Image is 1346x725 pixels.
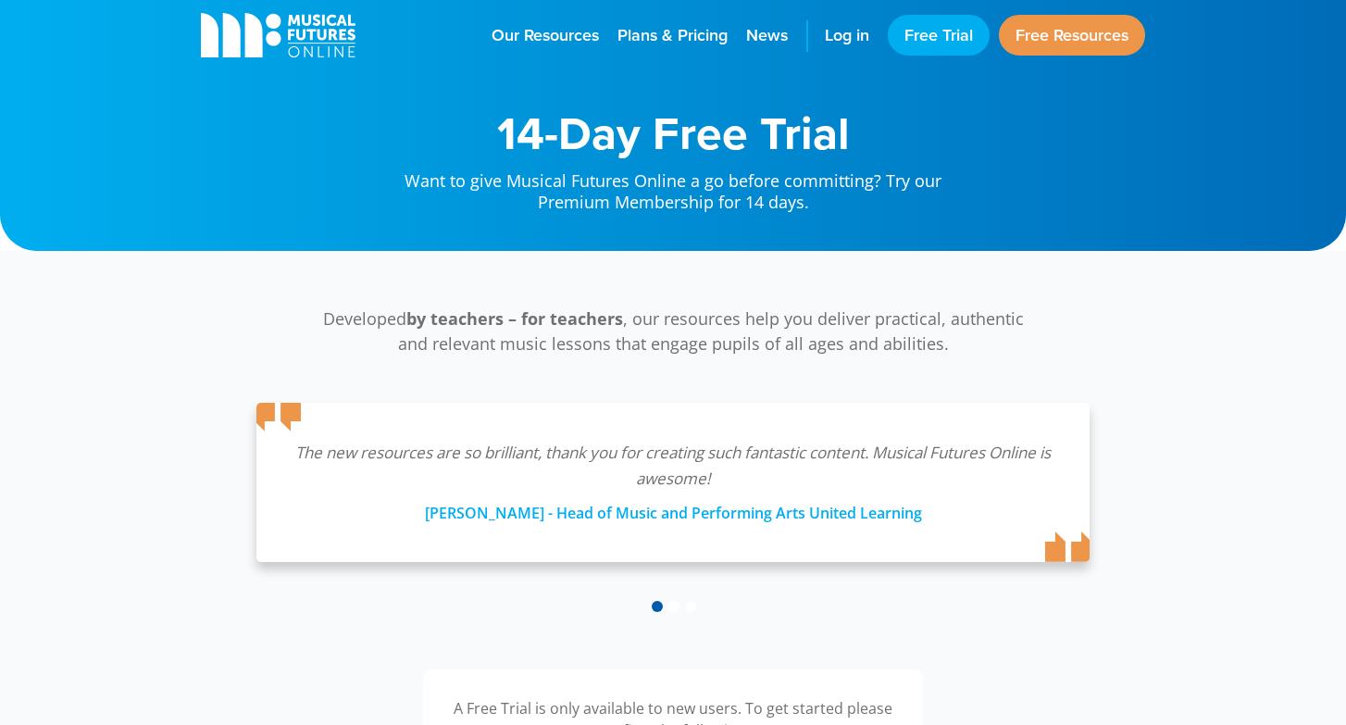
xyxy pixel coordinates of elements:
strong: by teachers – for teachers [406,307,623,330]
p: The new resources are so brilliant, thank you for creating such fantastic content. Musical Future... [293,440,1053,492]
span: News [746,25,788,47]
span: Our Resources [492,25,599,47]
a: Free Trial [888,15,990,56]
span: Log in [825,25,869,47]
h1: 14-Day Free Trial [386,111,960,157]
p: Want to give Musical Futures Online a go before committing? Try our Premium Membership for 14 days. [386,157,960,214]
p: Developed , our resources help you deliver practical, authentic and relevant music lessons that e... [312,306,1034,356]
div: [PERSON_NAME] - Head of Music and Performing Arts United Learning [293,492,1053,525]
a: Free Resources [999,15,1145,56]
span: Plans & Pricing [617,25,728,47]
